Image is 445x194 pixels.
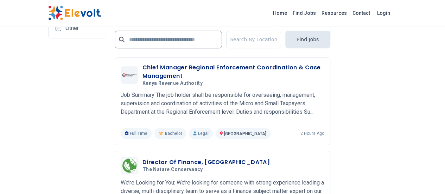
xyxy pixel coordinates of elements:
input: Other [56,25,61,31]
img: The Nature Conservancy [122,158,136,173]
p: Job Summary The job holder shall be responsible for overseeing, management, supervision and coord... [121,91,324,116]
a: Home [270,7,290,19]
a: Kenya Revenue AuthorityChief Manager Regional Enforcement Coordination & Case ManagementKenya Rev... [121,63,324,139]
a: Find Jobs [290,7,319,19]
span: Kenya Revenue Authority [142,80,203,87]
a: Resources [319,7,350,19]
h3: Director Of Finance, [GEOGRAPHIC_DATA] [142,158,270,167]
span: The Nature Conservancy [142,167,203,173]
span: Other [65,25,79,31]
h3: Chief Manager Regional Enforcement Coordination & Case Management [142,63,324,80]
iframe: Chat Widget [410,160,445,194]
span: Bachelor [165,131,182,136]
a: Contact [350,7,373,19]
p: Legal [189,128,212,139]
p: Full Time [121,128,152,139]
span: [GEOGRAPHIC_DATA] [224,131,266,136]
button: Find Jobs [285,31,330,48]
img: Elevolt [48,6,101,20]
a: Login [373,6,394,20]
img: Kenya Revenue Authority [122,73,136,77]
p: 2 hours ago [300,131,324,136]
